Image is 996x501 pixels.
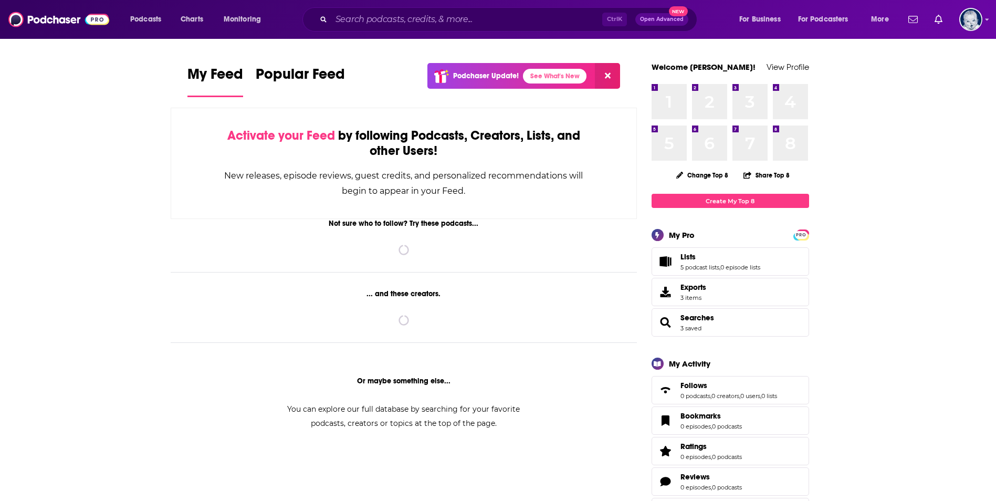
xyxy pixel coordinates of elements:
span: , [711,423,712,430]
a: 0 episodes [680,484,711,491]
span: PRO [795,231,808,239]
a: Reviews [680,472,742,482]
span: Ratings [652,437,809,465]
div: My Pro [669,230,695,240]
a: Bookmarks [680,411,742,421]
span: Bookmarks [680,411,721,421]
span: Ratings [680,442,707,451]
span: More [871,12,889,27]
div: Not sure who to follow? Try these podcasts... [171,219,637,228]
span: Follows [680,381,707,390]
span: Charts [181,12,203,27]
a: Ratings [655,444,676,458]
span: , [739,392,740,400]
a: 3 saved [680,325,701,332]
a: 0 users [740,392,760,400]
a: 0 episodes [680,423,711,430]
a: 0 podcasts [712,453,742,461]
a: Popular Feed [256,65,345,97]
span: Exports [655,285,676,299]
a: Reviews [655,474,676,489]
span: Exports [680,283,706,292]
a: Follows [655,383,676,398]
button: open menu [216,11,275,28]
span: Podcasts [130,12,161,27]
span: , [711,484,712,491]
span: , [711,453,712,461]
span: Reviews [652,467,809,496]
a: 0 creators [711,392,739,400]
span: New [669,6,688,16]
div: You can explore our full database by searching for your favorite podcasts, creators or topics at ... [275,402,533,431]
a: 5 podcast lists [680,264,719,271]
a: Follows [680,381,777,390]
span: Popular Feed [256,65,345,89]
a: 0 episode lists [720,264,760,271]
span: , [719,264,720,271]
a: Welcome [PERSON_NAME]! [652,62,756,72]
a: Create My Top 8 [652,194,809,208]
a: Show notifications dropdown [930,11,947,28]
a: Bookmarks [655,413,676,428]
div: by following Podcasts, Creators, Lists, and other Users! [224,128,584,159]
a: Exports [652,278,809,306]
button: Change Top 8 [670,169,735,182]
a: Lists [655,254,676,269]
a: Searches [655,315,676,330]
img: Podchaser - Follow, Share and Rate Podcasts [8,9,109,29]
div: My Activity [669,359,710,369]
span: Monitoring [224,12,261,27]
button: open menu [791,11,864,28]
span: 3 items [680,294,706,301]
span: For Podcasters [798,12,848,27]
a: Charts [174,11,209,28]
div: Or maybe something else... [171,377,637,385]
span: Lists [652,247,809,276]
a: View Profile [767,62,809,72]
a: See What's New [523,69,586,83]
a: Ratings [680,442,742,451]
span: Ctrl K [602,13,627,26]
a: 0 podcasts [712,423,742,430]
span: For Business [739,12,781,27]
button: open menu [864,11,902,28]
span: , [710,392,711,400]
span: Logged in as blg1538 [959,8,982,31]
span: My Feed [187,65,243,89]
p: Podchaser Update! [453,71,519,80]
button: Open AdvancedNew [635,13,688,26]
a: 0 podcasts [712,484,742,491]
span: Lists [680,252,696,262]
a: PRO [795,231,808,238]
span: Follows [652,376,809,404]
a: 0 lists [761,392,777,400]
button: Share Top 8 [743,165,790,185]
div: New releases, episode reviews, guest credits, and personalized recommendations will begin to appe... [224,168,584,199]
div: ... and these creators. [171,289,637,298]
a: Show notifications dropdown [904,11,922,28]
img: User Profile [959,8,982,31]
span: Searches [652,308,809,337]
input: Search podcasts, credits, & more... [331,11,602,28]
a: My Feed [187,65,243,97]
div: Search podcasts, credits, & more... [312,7,707,32]
span: Open Advanced [640,17,684,22]
span: Reviews [680,472,710,482]
a: Searches [680,313,714,322]
a: 0 episodes [680,453,711,461]
button: Show profile menu [959,8,982,31]
span: Activate your Feed [227,128,335,143]
span: Bookmarks [652,406,809,435]
span: , [760,392,761,400]
a: Lists [680,252,760,262]
button: open menu [123,11,175,28]
a: 0 podcasts [680,392,710,400]
button: open menu [732,11,794,28]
